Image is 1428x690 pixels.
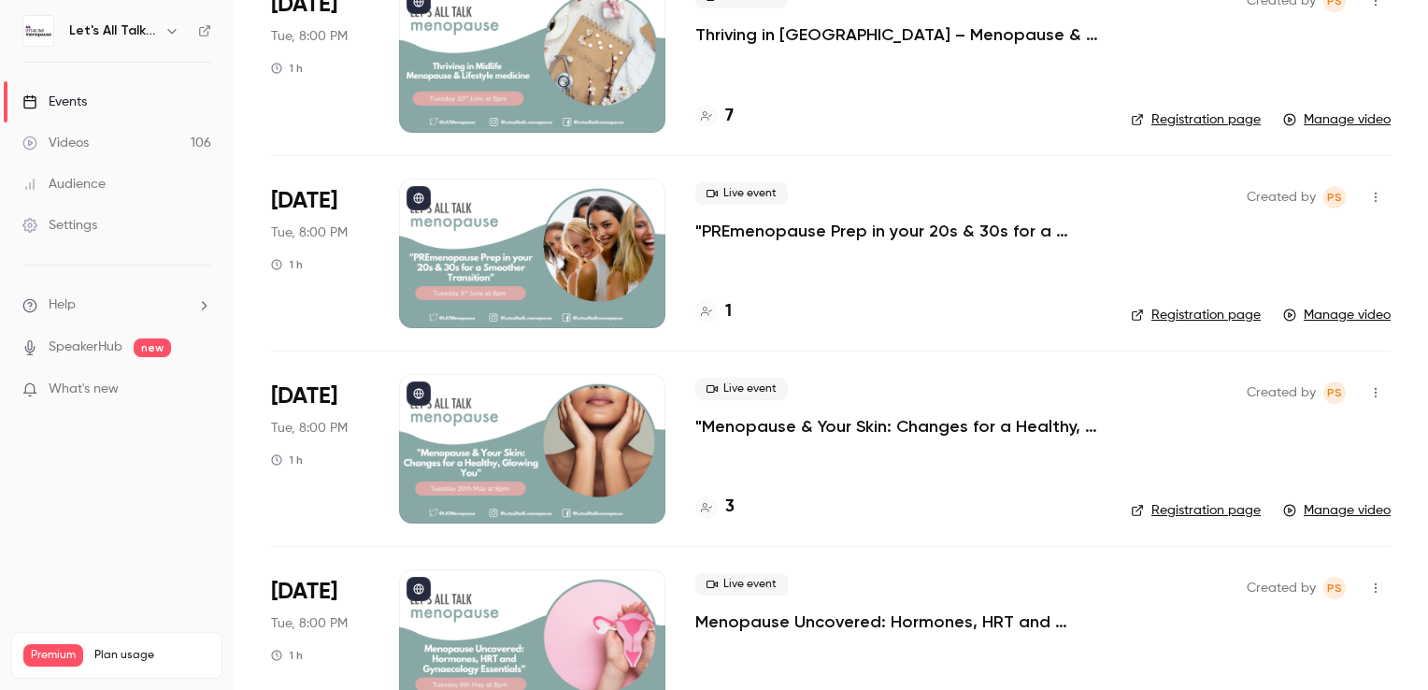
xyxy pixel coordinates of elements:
span: Ps [1327,577,1342,599]
div: Settings [22,216,97,235]
span: Tue, 8:00 PM [271,223,348,242]
a: SpeakerHub [49,338,122,357]
div: Jun 3 Tue, 8:00 PM (Europe/London) [271,179,369,328]
a: Manage video [1283,501,1391,520]
h4: 3 [725,495,735,520]
span: Premium [23,644,83,667]
div: 1 h [271,648,303,663]
img: Let's All Talk Menopause (on demand library ) [23,16,53,46]
h4: 1 [725,299,732,324]
span: Live event [695,182,788,205]
span: Live event [695,378,788,400]
a: Manage video [1283,306,1391,324]
span: [DATE] [271,381,337,411]
a: Registration page [1131,306,1261,324]
div: 1 h [271,453,303,467]
span: [DATE] [271,577,337,607]
span: Phil spurr [1323,381,1346,404]
a: Manage video [1283,110,1391,129]
span: Tue, 8:00 PM [271,614,348,633]
span: Created by [1247,381,1316,404]
h4: 7 [725,104,734,129]
div: May 20 Tue, 8:00 PM (Europe/London) [271,374,369,524]
div: Events [22,93,87,111]
a: 7 [695,104,734,129]
h6: Let's All Talk Menopause (on demand library ) [69,22,157,40]
span: Phil spurr [1323,186,1346,208]
li: help-dropdown-opener [22,295,211,315]
div: Videos [22,134,89,152]
span: What's new [49,380,119,399]
a: Registration page [1131,501,1261,520]
span: Created by [1247,577,1316,599]
span: Tue, 8:00 PM [271,27,348,46]
span: [DATE] [271,186,337,216]
div: 1 h [271,257,303,272]
a: "Menopause & Your Skin: Changes for a Healthy, Glowing You" [695,415,1101,438]
a: Thriving in [GEOGRAPHIC_DATA] – Menopause & Lifestyle medicine [695,23,1101,46]
span: Phil spurr [1323,577,1346,599]
div: 1 h [271,61,303,76]
div: Audience [22,175,106,194]
span: Plan usage [94,648,210,663]
a: "PREmenopause Prep in your 20s & 30s for a Smoother Transition" [695,220,1101,242]
span: Created by [1247,186,1316,208]
span: new [134,338,171,357]
span: Help [49,295,76,315]
a: 1 [695,299,732,324]
a: Menopause Uncovered: Hormones, HRT and Gynaecology Essentials" [695,611,1101,633]
a: 3 [695,495,735,520]
a: Registration page [1131,110,1261,129]
span: Ps [1327,186,1342,208]
span: Ps [1327,381,1342,404]
iframe: Noticeable Trigger [189,381,211,398]
span: Live event [695,573,788,596]
span: Tue, 8:00 PM [271,419,348,438]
